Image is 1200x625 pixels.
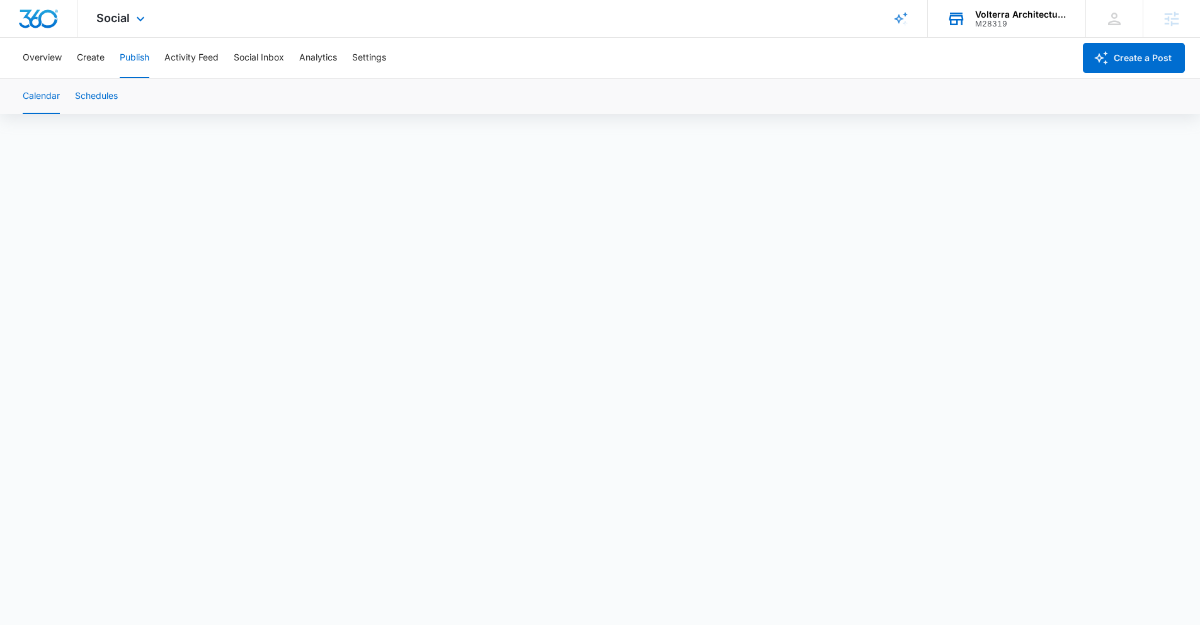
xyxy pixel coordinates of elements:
button: Create a Post [1083,43,1185,73]
button: Overview [23,38,62,78]
button: Settings [352,38,386,78]
button: Social Inbox [234,38,284,78]
button: Analytics [299,38,337,78]
span: Social [96,11,130,25]
div: account name [975,9,1067,20]
button: Create [77,38,105,78]
div: account id [975,20,1067,28]
button: Calendar [23,79,60,114]
button: Publish [120,38,149,78]
button: Schedules [75,79,118,114]
button: Activity Feed [164,38,219,78]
